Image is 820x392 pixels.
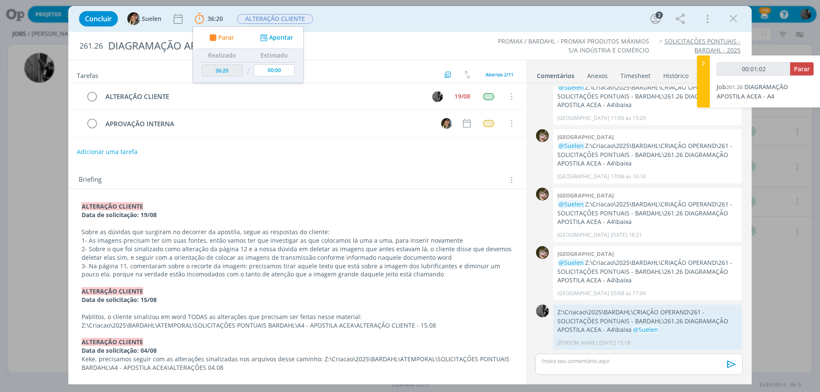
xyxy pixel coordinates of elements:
[557,339,597,347] p: [PERSON_NAME]
[252,49,297,62] th: Estimado
[790,62,814,75] button: Parar
[557,290,609,297] p: [GEOGRAPHIC_DATA]
[794,65,810,73] span: Parar
[82,338,143,346] strong: ALTERAÇÃO CLIENTE
[620,68,651,80] a: Timesheet
[536,305,549,317] img: P
[105,35,462,56] div: DIAGRAMAÇÃO APOSTILA ACEA - A4
[82,236,513,245] p: 1- As imagens precisam ter sim suas fontes, então vamos ter que investigar as que colocamos lá um...
[102,91,424,102] div: ALTERAÇÃO CLIENTE
[82,355,513,372] p: Keke, precisamos seguir com as alterações sinalizadas nos arquivos desse caminho: Z:\Criacao\2025...
[82,262,513,279] p: 3- Na página 11, comentaram sobre o recorte da imagem: precisamos tirar aquele texto que está sob...
[207,33,234,42] button: Parar
[82,211,157,219] strong: Data de solicitação: 19/08
[557,231,609,239] p: [GEOGRAPHIC_DATA]
[665,37,741,54] a: SOLICITAÇÕES PONTUAIS - BARDAHL - 2025
[77,70,98,80] span: Tarefas
[199,49,245,62] th: Realizado
[432,91,443,102] img: P
[536,68,575,80] a: Comentários
[85,15,112,22] span: Concluir
[557,173,609,180] p: [GEOGRAPHIC_DATA]
[464,71,470,78] img: arrow-down-up.svg
[611,173,646,180] span: 17/06 às 10:18
[587,72,608,80] div: Anexos
[82,287,143,295] strong: ALTERAÇÃO CLIENTE
[649,12,662,26] button: 3
[431,90,444,103] button: P
[440,117,453,130] button: S
[611,114,646,122] span: 11/06 às 15:29
[79,11,118,26] button: Concluir
[536,246,549,259] img: K
[557,133,614,141] b: [GEOGRAPHIC_DATA]
[79,41,103,51] span: 261.26
[454,93,470,99] div: 19/08
[663,68,689,80] a: Histórico
[102,119,433,129] div: APROVAÇÃO INTERNA
[82,228,513,236] p: Sobre as dúvidas que surgiram no decorrer da apostila, segue as respostas do cliente:
[82,245,513,262] p: 2- Sobre o que foi sinalizado como alteração da página 12 e a nossa dúvida em deletar as imagens ...
[237,14,313,24] button: ALTERAÇÃO CLIENTE
[717,83,788,100] a: Job261.26DIAGRAMAÇÃO APOSTILA ACEA - A4
[82,296,157,304] strong: Data de solicitação: 15/08
[557,200,738,226] p: Z:\Criacao\2025\BARDAHL\CRIAÇÃO OPERAND\261 - SOLICITAÇÕES PONTUAIS - BARDAHL\261.26 DIAGRAMAÇÃO ...
[536,188,549,200] img: K
[559,83,584,91] span: @Suelen
[611,231,642,239] span: [DATE] 16:21
[218,35,234,41] span: Parar
[208,15,223,23] span: 36:20
[258,33,293,42] button: Apontar
[633,325,658,334] span: @Suelen
[559,200,584,208] span: @Suelen
[557,258,738,285] p: Z:\Criacao\2025\BARDAHL\CRIAÇÃO OPERAND\261 - SOLICITAÇÕES PONTUAIS - BARDAHL\261.26 DIAGRAMAÇÃO ...
[79,174,102,186] span: Briefing
[557,142,738,168] p: Z:\Criacao\2025\BARDAHL\CRIAÇÃO OPERAND\261 - SOLICITAÇÕES PONTUAIS - BARDAHL\261.26 DIAGRAMAÇÃO ...
[82,202,143,210] strong: ALTERAÇÃO CLIENTE
[557,114,609,122] p: [GEOGRAPHIC_DATA]
[245,62,252,80] td: /
[611,290,646,297] span: 05/08 às 17:04
[557,250,614,258] b: [GEOGRAPHIC_DATA]
[76,144,138,160] button: Adicionar uma tarefa
[599,339,630,347] span: [DATE] 15:18
[536,129,549,142] img: K
[557,83,738,109] p: Z:\Criacao\2025\BARDAHL\CRIAÇÃO OPERAND\261 - SOLICITAÇÕES PONTUAIS - BARDAHL\261.26 DIAGRAMAÇÃO ...
[193,12,225,26] button: 36:20
[559,258,584,267] span: @Suelen
[559,142,584,150] span: @Suelen
[557,192,614,199] b: [GEOGRAPHIC_DATA]
[717,83,788,100] span: DIAGRAMAÇÃO APOSTILA ACEA - A4
[142,16,161,22] span: Suelen
[127,12,161,25] button: SSuelen
[498,37,649,54] a: PROMAX / BARDAHL - PROMAX PRODUTOS MÁXIMOS S/A INDÚSTRIA E COMÉRCIO
[441,118,452,129] img: S
[82,346,157,354] strong: Data de solicitação: 04/08
[486,71,513,78] span: Abertas 2/11
[127,12,140,25] img: S
[726,83,743,91] span: 261.26
[557,308,738,334] p: Z:\Criacao\2025\BARDAHL\CRIAÇÃO OPERAND\261 - SOLICITAÇÕES PONTUAIS - BARDAHL\261.26 DIAGRAMAÇÃO ...
[68,6,752,384] div: dialog
[193,26,304,83] ul: 36:20
[82,313,513,330] p: Pablitos, o cliente sinalizou em word TODAS as alterações que precisam ser feitas nesse material:...
[656,12,663,19] div: 3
